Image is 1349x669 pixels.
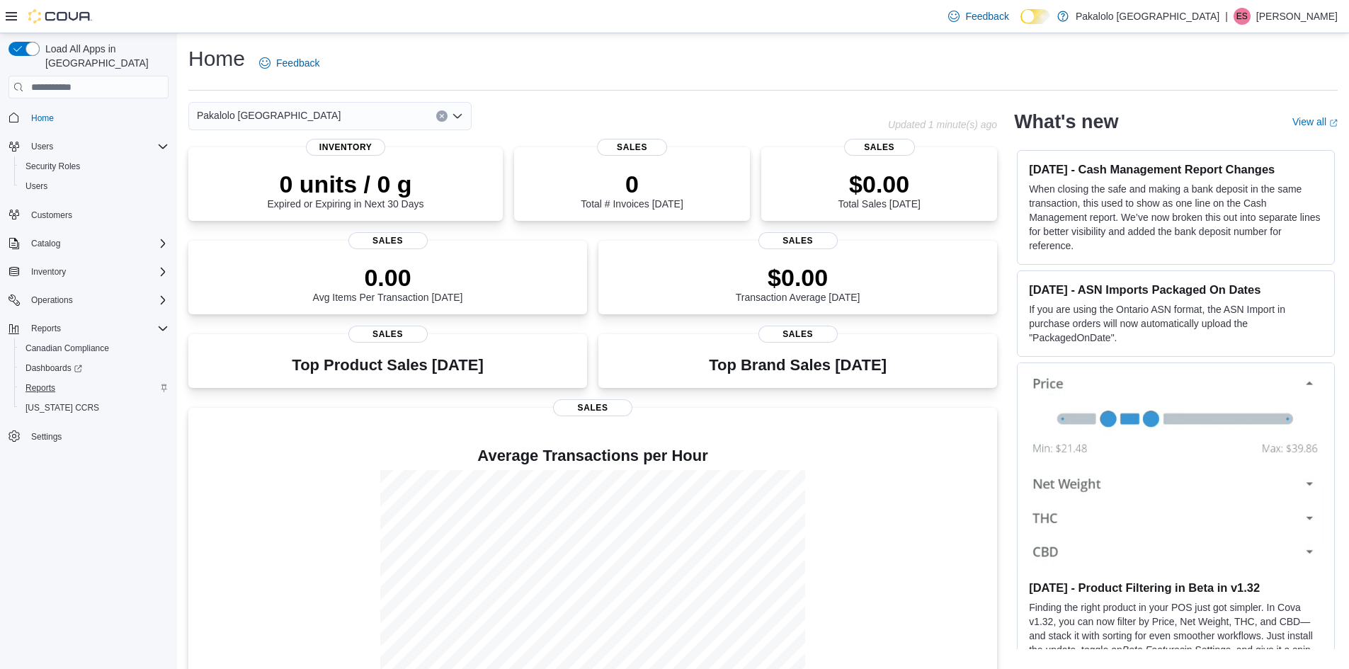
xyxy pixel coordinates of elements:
span: Canadian Compliance [20,340,169,357]
span: Catalog [25,235,169,252]
button: Security Roles [14,156,174,176]
h1: Home [188,45,245,73]
a: Users [20,178,53,195]
span: Reports [25,320,169,337]
button: Settings [3,426,174,447]
span: Settings [31,431,62,442]
span: Inventory [306,139,385,156]
button: Operations [25,292,79,309]
button: [US_STATE] CCRS [14,398,174,418]
span: ES [1236,8,1248,25]
button: Customers [3,205,174,225]
p: | [1225,8,1228,25]
h3: [DATE] - ASN Imports Packaged On Dates [1029,282,1323,297]
button: Users [3,137,174,156]
span: Sales [348,326,428,343]
span: Customers [25,206,169,224]
button: Catalog [3,234,174,253]
svg: External link [1329,119,1338,127]
a: Customers [25,207,78,224]
span: Washington CCRS [20,399,169,416]
p: Pakalolo [GEOGRAPHIC_DATA] [1076,8,1219,25]
span: Reports [25,382,55,394]
button: Reports [3,319,174,338]
span: Sales [758,232,838,249]
button: Users [25,138,59,155]
span: Feedback [276,56,319,70]
span: Sales [758,326,838,343]
p: [PERSON_NAME] [1256,8,1338,25]
span: Dark Mode [1020,24,1021,25]
div: Total # Invoices [DATE] [581,170,683,210]
span: Users [25,138,169,155]
div: Avg Items Per Transaction [DATE] [313,263,463,303]
span: Feedback [965,9,1008,23]
span: Customers [31,210,72,221]
span: Users [20,178,169,195]
p: If you are using the Ontario ASN format, the ASN Import in purchase orders will now automatically... [1029,302,1323,345]
span: Reports [20,379,169,396]
h3: [DATE] - Cash Management Report Changes [1029,162,1323,176]
p: Updated 1 minute(s) ago [888,119,997,130]
p: When closing the safe and making a bank deposit in the same transaction, this used to show as one... [1029,182,1323,253]
p: 0 units / 0 g [268,170,424,198]
a: Dashboards [14,358,174,378]
button: Clear input [436,110,448,122]
span: Operations [25,292,169,309]
h3: Top Product Sales [DATE] [292,357,483,374]
button: Reports [14,378,174,398]
span: Inventory [25,263,169,280]
div: Total Sales [DATE] [838,170,920,210]
span: Sales [348,232,428,249]
p: $0.00 [838,170,920,198]
span: Dashboards [20,360,169,377]
p: 0.00 [313,263,463,292]
span: Sales [597,139,668,156]
button: Catalog [25,235,66,252]
span: Sales [553,399,632,416]
input: Dark Mode [1020,9,1050,24]
a: Security Roles [20,158,86,175]
span: Home [25,108,169,126]
a: Settings [25,428,67,445]
span: Canadian Compliance [25,343,109,354]
span: Inventory [31,266,66,278]
span: Operations [31,295,73,306]
h2: What's new [1014,110,1118,133]
a: View allExternal link [1292,116,1338,127]
button: Users [14,176,174,196]
h3: Top Brand Sales [DATE] [709,357,887,374]
button: Reports [25,320,67,337]
span: Users [31,141,53,152]
h3: [DATE] - Product Filtering in Beta in v1.32 [1029,581,1323,595]
span: Load All Apps in [GEOGRAPHIC_DATA] [40,42,169,70]
div: Eli Saikaley [1234,8,1251,25]
span: Users [25,181,47,192]
span: Reports [31,323,61,334]
div: Transaction Average [DATE] [736,263,860,303]
em: Beta Features [1122,644,1185,656]
button: Canadian Compliance [14,338,174,358]
span: Sales [844,139,915,156]
a: Feedback [943,2,1014,30]
button: Home [3,107,174,127]
span: [US_STATE] CCRS [25,402,99,413]
div: Expired or Expiring in Next 30 Days [268,170,424,210]
span: Home [31,113,54,124]
button: Inventory [25,263,72,280]
a: [US_STATE] CCRS [20,399,105,416]
span: Dashboards [25,362,82,374]
a: Canadian Compliance [20,340,115,357]
a: Dashboards [20,360,88,377]
button: Inventory [3,262,174,282]
a: Feedback [254,49,325,77]
h4: Average Transactions per Hour [200,447,986,464]
span: Pakalolo [GEOGRAPHIC_DATA] [197,107,341,124]
p: $0.00 [736,263,860,292]
button: Open list of options [452,110,463,122]
span: Security Roles [25,161,80,172]
span: Settings [25,428,169,445]
span: Catalog [31,238,60,249]
a: Home [25,110,59,127]
nav: Complex example [8,101,169,484]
